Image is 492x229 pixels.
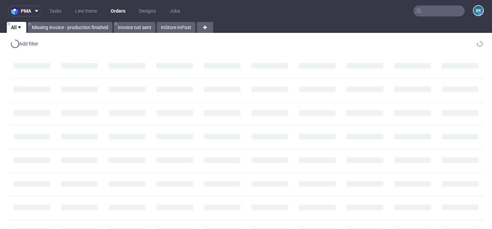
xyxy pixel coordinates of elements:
[28,22,112,33] a: Missing invoice - production finished
[11,7,21,15] img: logo
[8,5,42,16] button: pma
[135,5,160,16] a: Designs
[71,5,101,16] a: Line Items
[45,5,66,16] a: Tasks
[10,38,40,49] div: Add filter
[114,22,155,33] a: Invoice not sent
[21,9,31,13] span: pma
[107,5,129,16] a: Orders
[474,6,483,15] figcaption: BK
[165,5,184,16] a: Jobs
[7,22,26,33] a: All
[157,22,195,33] a: InStore InPost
